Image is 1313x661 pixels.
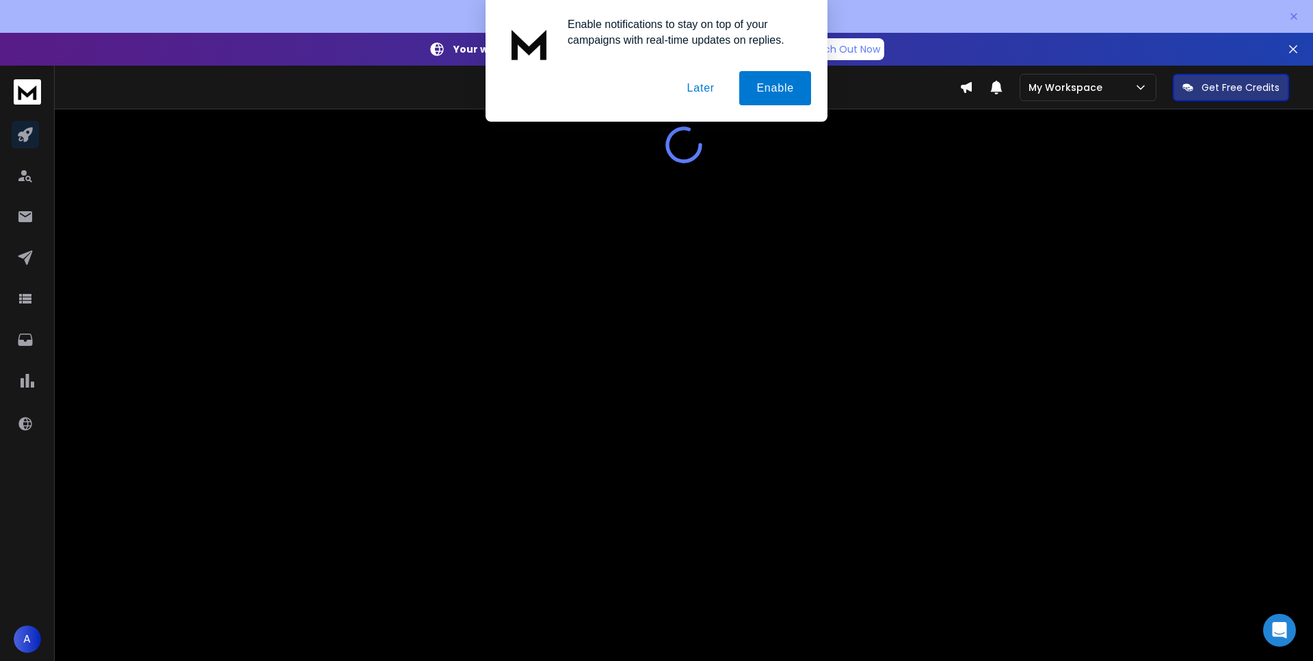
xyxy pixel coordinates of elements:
[739,71,811,105] button: Enable
[1263,614,1296,647] div: Open Intercom Messenger
[14,625,41,653] button: A
[502,16,557,71] img: notification icon
[669,71,731,105] button: Later
[557,16,811,48] div: Enable notifications to stay on top of your campaigns with real-time updates on replies.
